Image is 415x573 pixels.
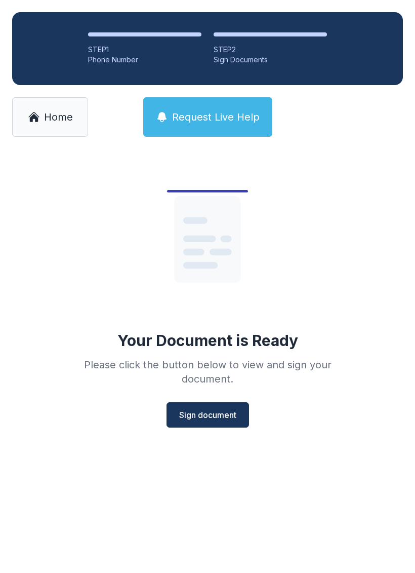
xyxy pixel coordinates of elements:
span: Home [44,110,73,124]
div: Phone Number [88,55,201,65]
div: Your Document is Ready [117,331,298,350]
span: Sign document [179,409,236,421]
span: Request Live Help [172,110,260,124]
div: Please click the button below to view and sign your document. [62,358,353,386]
div: STEP 2 [214,45,327,55]
div: STEP 1 [88,45,201,55]
div: Sign Documents [214,55,327,65]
